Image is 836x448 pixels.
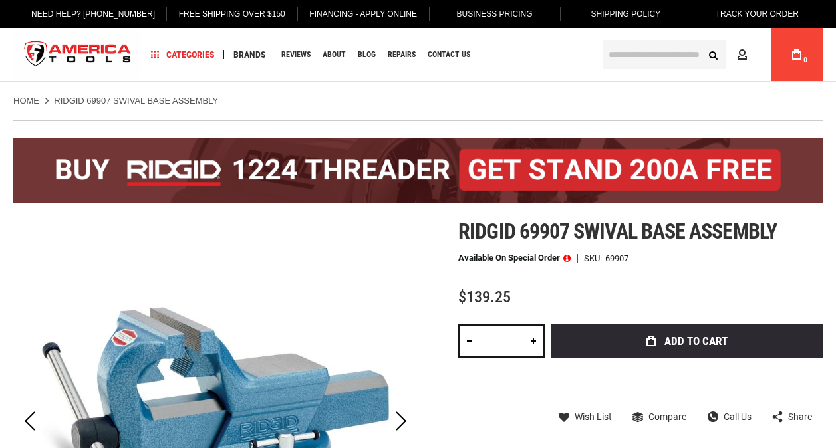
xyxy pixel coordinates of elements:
[13,138,823,203] img: BOGO: Buy the RIDGID® 1224 Threader (26092), get the 92467 200A Stand FREE!
[13,30,142,80] a: store logo
[559,411,612,423] a: Wish List
[591,9,661,19] span: Shipping Policy
[358,51,376,58] span: Blog
[317,46,352,64] a: About
[275,46,317,64] a: Reviews
[54,96,218,106] strong: RIDGID 69907 SWIVAL BASE ASSEMBLY
[605,254,628,263] div: 69907
[700,42,726,67] button: Search
[788,412,812,421] span: Share
[458,253,571,263] p: Available on Special Order
[151,50,215,59] span: Categories
[458,219,776,244] span: Ridgid 69907 swival base assembly
[233,50,266,59] span: Brands
[227,46,272,64] a: Brands
[458,288,511,306] span: $139.25
[13,30,142,80] img: America Tools
[632,411,686,423] a: Compare
[584,254,605,263] strong: SKU
[422,46,476,64] a: Contact Us
[281,51,311,58] span: Reviews
[382,46,422,64] a: Repairs
[352,46,382,64] a: Blog
[13,95,39,107] a: Home
[428,51,470,58] span: Contact Us
[551,324,823,358] button: Add to Cart
[664,336,728,347] span: Add to Cart
[784,28,809,81] a: 0
[648,412,686,421] span: Compare
[388,51,416,58] span: Repairs
[575,412,612,421] span: Wish List
[323,51,346,58] span: About
[708,411,752,423] a: Call Us
[145,46,221,64] a: Categories
[724,412,752,421] span: Call Us
[803,56,807,64] span: 0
